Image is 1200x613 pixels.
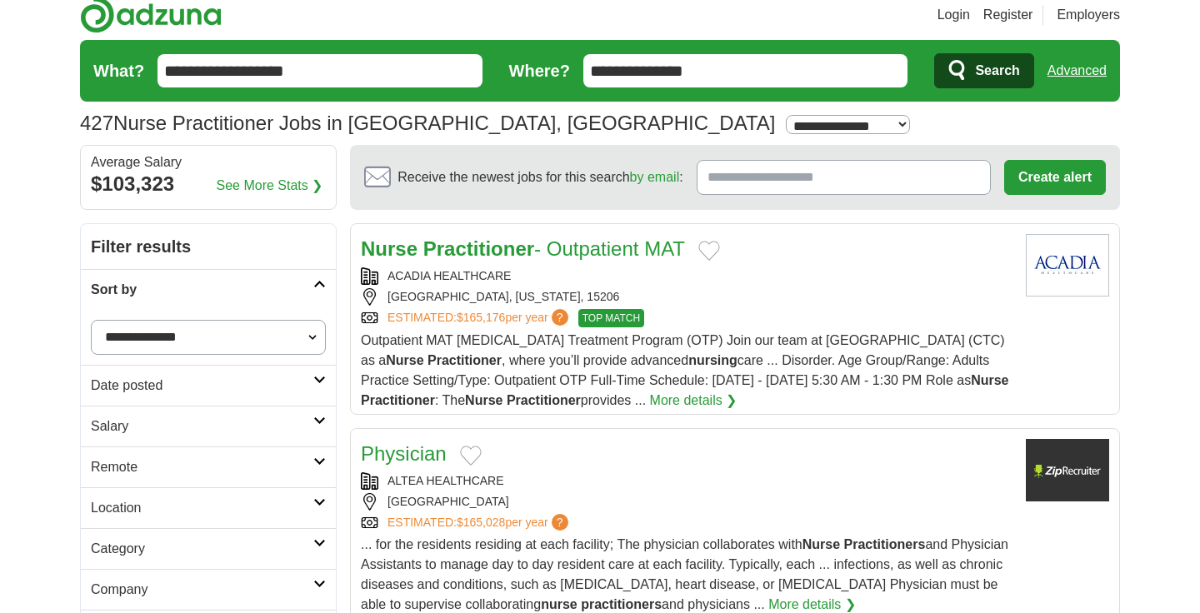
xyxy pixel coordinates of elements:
strong: Nurse [465,393,502,407]
h2: Sort by [91,280,313,300]
a: ESTIMATED:$165,028per year? [387,514,572,531]
button: Add to favorite jobs [460,446,482,466]
a: Sort by [81,269,336,310]
strong: Nurse [361,237,417,260]
span: Receive the newest jobs for this search : [397,167,682,187]
strong: Nurse [802,537,840,551]
h2: Salary [91,416,313,436]
a: Category [81,528,336,569]
strong: Practitioners [844,537,926,551]
span: 427 [80,108,113,138]
a: Company [81,569,336,610]
strong: Nurse [386,353,423,367]
strong: Practitioner [427,353,502,367]
span: ? [552,309,568,326]
span: ? [552,514,568,531]
a: ESTIMATED:$165,176per year? [387,309,572,327]
strong: Practitioner [507,393,581,407]
a: Remote [81,446,336,487]
div: Average Salary [91,156,326,169]
a: Location [81,487,336,528]
button: Search [934,53,1033,88]
img: Acadia Healthcare logo [1026,234,1109,297]
a: Advanced [1047,54,1107,87]
span: TOP MATCH [578,309,644,327]
span: $165,028 [457,516,505,529]
a: by email [630,170,680,184]
a: More details ❯ [650,391,737,411]
h2: Category [91,539,313,559]
img: Company logo [1026,439,1109,501]
a: ACADIA HEALTHCARE [387,269,511,282]
strong: Practitioner [423,237,534,260]
div: ALTEA HEALTHCARE [361,472,1012,490]
span: Outpatient MAT [MEDICAL_DATA] Treatment Program (OTP) Join our team at [GEOGRAPHIC_DATA] (CTC) as... [361,333,1009,407]
strong: practitioners [581,597,662,611]
div: [GEOGRAPHIC_DATA], [US_STATE], 15206 [361,288,1012,306]
h1: Nurse Practitioner Jobs in [GEOGRAPHIC_DATA], [GEOGRAPHIC_DATA] [80,112,775,134]
span: ... for the residents residing at each facility; The physician collaborates with and Physician As... [361,537,1008,611]
div: $103,323 [91,169,326,199]
label: What? [93,58,144,83]
a: Date posted [81,365,336,406]
a: Employers [1057,5,1120,25]
a: Register [983,5,1033,25]
h2: Filter results [81,224,336,269]
h2: Location [91,498,313,518]
a: Salary [81,406,336,446]
a: Physician [361,442,447,465]
a: Login [937,5,970,25]
strong: Nurse [971,373,1008,387]
h2: Company [91,580,313,600]
strong: nursing [688,353,737,367]
h2: Remote [91,457,313,477]
div: [GEOGRAPHIC_DATA] [361,493,1012,511]
strong: Practitioner [361,393,435,407]
span: Search [975,54,1019,87]
button: Create alert [1004,160,1106,195]
button: Add to favorite jobs [698,241,720,261]
strong: nurse [541,597,577,611]
span: $165,176 [457,311,505,324]
h2: Date posted [91,376,313,396]
a: Nurse Practitioner- Outpatient MAT [361,237,685,260]
label: Where? [509,58,570,83]
a: See More Stats ❯ [217,176,323,196]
